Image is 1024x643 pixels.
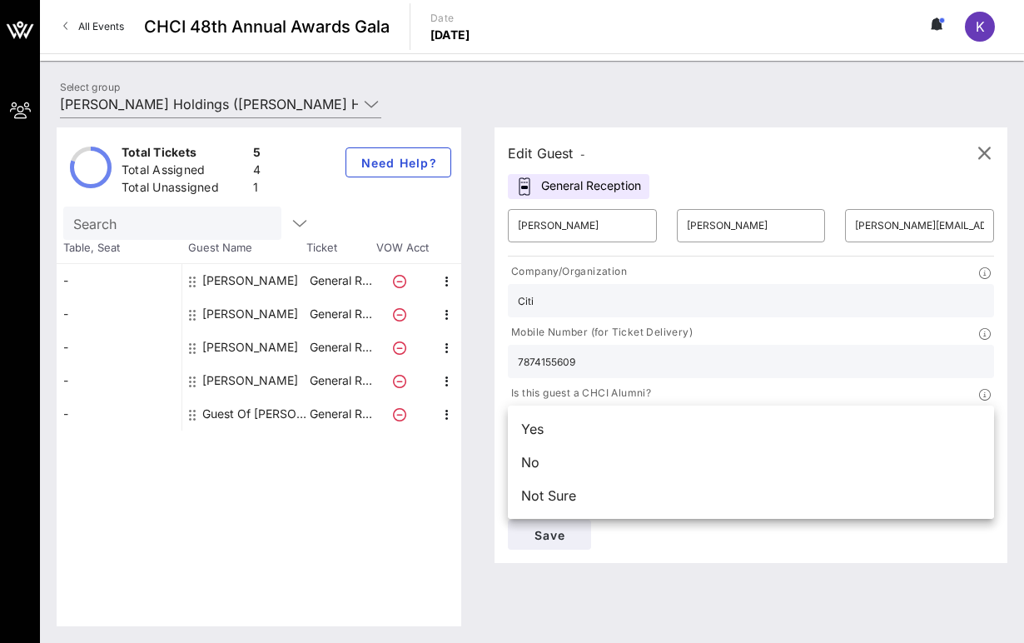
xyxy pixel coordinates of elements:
[580,148,585,161] span: -
[57,397,181,431] div: -
[60,81,120,93] label: Select group
[53,13,134,40] a: All Events
[518,212,647,239] input: First Name*
[360,156,437,170] span: Need Help?
[508,412,994,446] div: Yes
[122,144,246,165] div: Total Tickets
[307,364,374,397] p: General R…
[57,264,181,297] div: -
[306,240,373,257] span: Ticket
[202,331,298,364] div: Joseph Fortson
[253,179,261,200] div: 1
[202,397,307,431] div: Guest Of Nielsen Holdings
[202,364,298,397] div: Kenny LaSalle
[202,297,298,331] div: Don Lowery
[508,142,585,165] div: Edit Guest
[57,240,181,257] span: Table, Seat
[345,147,451,177] button: Need Help?
[855,212,984,239] input: Email*
[430,10,470,27] p: Date
[307,264,374,297] p: General R…
[508,174,649,199] div: General Reception
[965,12,995,42] div: K
[307,397,374,431] p: General R…
[122,179,246,200] div: Total Unassigned
[78,20,124,32] span: All Events
[253,144,261,165] div: 5
[508,385,651,402] p: Is this guest a CHCI Alumni?
[144,14,390,39] span: CHCI 48th Annual Awards Gala
[57,331,181,364] div: -
[57,297,181,331] div: -
[521,528,578,542] span: Save
[508,324,693,341] p: Mobile Number (for Ticket Delivery)
[253,162,261,182] div: 4
[373,240,431,257] span: VOW Acct
[976,18,985,35] span: K
[687,212,816,239] input: Last Name*
[122,162,246,182] div: Total Assigned
[307,331,374,364] p: General R…
[57,364,181,397] div: -
[202,264,298,297] div: Alondra Navarro
[508,446,994,479] div: No
[508,520,591,550] button: Save
[508,479,994,512] div: Not Sure
[430,27,470,43] p: [DATE]
[181,240,306,257] span: Guest Name
[508,263,627,281] p: Company/Organization
[307,297,374,331] p: General R…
